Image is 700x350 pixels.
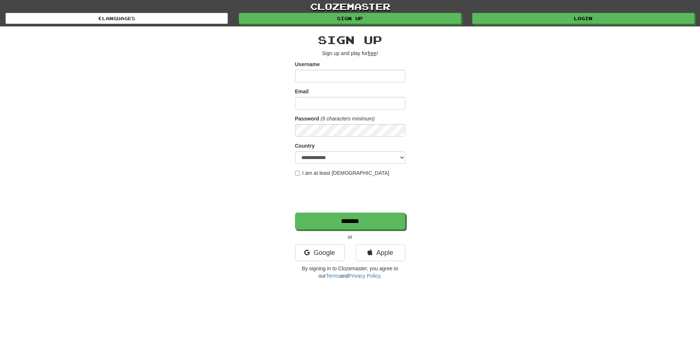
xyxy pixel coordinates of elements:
a: Terms [326,273,340,279]
label: I am at least [DEMOGRAPHIC_DATA] [295,169,390,177]
p: Sign up and play for ! [295,50,405,57]
p: or [295,233,405,241]
iframe: reCAPTCHA [295,180,407,209]
a: Login [472,13,694,24]
label: Email [295,88,309,95]
h2: Sign up [295,34,405,46]
a: Privacy Policy [348,273,380,279]
label: Username [295,61,320,68]
a: Google [295,244,345,261]
label: Password [295,115,319,122]
a: Sign up [239,13,461,24]
input: I am at least [DEMOGRAPHIC_DATA] [295,171,300,176]
label: Country [295,142,315,149]
p: By signing in to Clozemaster, you agree to our and . [295,265,405,279]
em: (6 characters minimum) [321,116,375,122]
a: Apple [356,244,405,261]
a: Languages [6,13,228,24]
u: free [368,50,377,56]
